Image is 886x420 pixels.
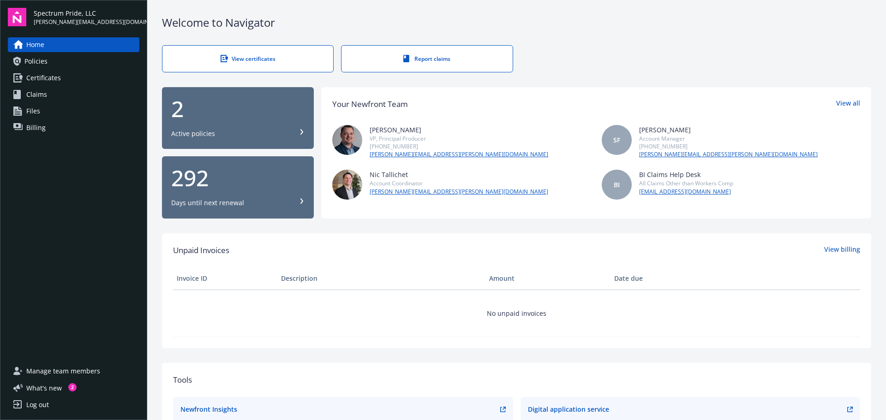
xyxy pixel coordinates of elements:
div: 2 [68,383,77,391]
span: [PERSON_NAME][EMAIL_ADDRESS][DOMAIN_NAME] [34,18,139,26]
a: Manage team members [8,364,139,379]
a: Report claims [341,45,513,72]
div: 292 [171,167,305,189]
a: Billing [8,120,139,135]
img: photo [332,170,362,200]
th: Amount [485,267,611,290]
div: Your Newfront Team [332,98,408,110]
div: [PERSON_NAME] [639,125,818,135]
div: View certificates [181,55,315,63]
button: 2Active policies [162,87,314,149]
div: [PERSON_NAME] [370,125,548,135]
div: Account Manager [639,135,818,142]
a: View all [836,98,860,110]
a: [PERSON_NAME][EMAIL_ADDRESS][PERSON_NAME][DOMAIN_NAME] [370,188,548,196]
div: All Claims Other than Workers Comp [639,179,733,187]
div: Nic Tallichet [370,170,548,179]
div: [PHONE_NUMBER] [639,142,818,150]
span: Policies [24,54,48,69]
span: Certificates [26,71,61,85]
div: Days until next renewal [171,198,244,207]
th: Description [277,267,485,290]
span: Home [26,37,44,52]
div: Welcome to Navigator [162,15,871,30]
a: Home [8,37,139,52]
a: Files [8,104,139,118]
div: Digital application service [528,404,609,414]
th: Date due [611,267,715,290]
td: No unpaid invoices [173,290,860,337]
div: Newfront Insights [180,404,237,414]
a: [PERSON_NAME][EMAIL_ADDRESS][PERSON_NAME][DOMAIN_NAME] [639,150,818,159]
a: [PERSON_NAME][EMAIL_ADDRESS][PERSON_NAME][DOMAIN_NAME] [370,150,548,159]
span: Unpaid Invoices [173,244,229,256]
img: photo [332,125,362,155]
span: Files [26,104,40,118]
span: Claims [26,87,47,102]
a: View billing [824,244,860,256]
button: Spectrum Pride, LLC[PERSON_NAME][EMAIL_ADDRESS][DOMAIN_NAME] [34,8,139,26]
span: SF [613,135,620,145]
div: Active policies [171,129,215,138]
a: [EMAIL_ADDRESS][DOMAIN_NAME] [639,188,733,196]
img: navigator-logo.svg [8,8,26,26]
span: BI [614,180,620,189]
button: What's new2 [8,383,77,393]
a: Certificates [8,71,139,85]
div: [PHONE_NUMBER] [370,142,548,150]
span: Manage team members [26,364,100,379]
span: What ' s new [26,383,62,393]
div: Account Coordinator [370,179,548,187]
div: Log out [26,397,49,412]
a: Policies [8,54,139,69]
div: VP, Principal Producer [370,135,548,142]
th: Invoice ID [173,267,277,290]
button: 292Days until next renewal [162,156,314,219]
div: Tools [173,374,860,386]
div: Report claims [360,55,494,63]
div: BI Claims Help Desk [639,170,733,179]
a: Claims [8,87,139,102]
span: Billing [26,120,46,135]
div: 2 [171,98,305,120]
span: Spectrum Pride, LLC [34,8,139,18]
a: View certificates [162,45,334,72]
